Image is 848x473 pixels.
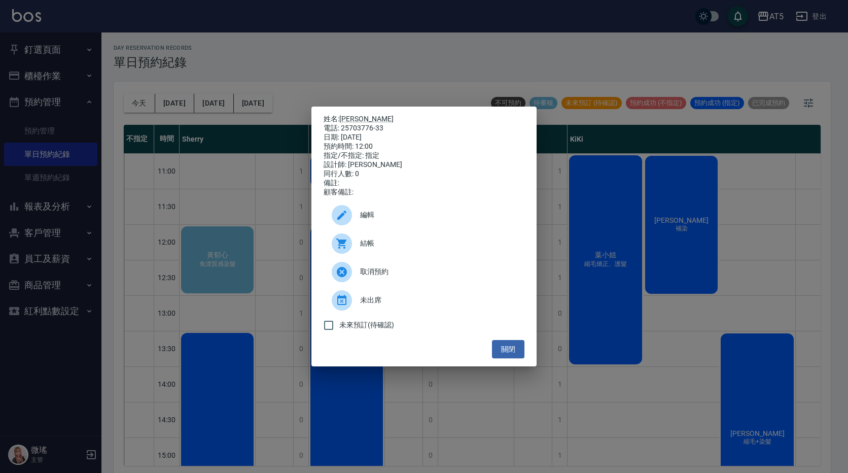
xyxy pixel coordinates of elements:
div: 編輯 [324,201,524,229]
div: 指定/不指定: 指定 [324,151,524,160]
span: 未出席 [360,295,516,306]
div: 未出席 [324,286,524,315]
span: 結帳 [360,238,516,249]
div: 取消預約 [324,258,524,286]
div: 備註: [324,179,524,188]
p: 姓名: [324,115,524,124]
a: 結帳 [324,229,524,258]
a: [PERSON_NAME] [339,115,394,123]
span: 未來預訂(待確認) [339,320,394,330]
div: 日期: [DATE] [324,133,524,142]
button: 關閉 [492,340,524,359]
div: 電話: 25703776-33 [324,124,524,133]
span: 編輯 [360,210,516,220]
div: 同行人數: 0 [324,170,524,179]
div: 顧客備註: [324,188,524,197]
span: 取消預約 [360,266,516,277]
div: 設計師: [PERSON_NAME] [324,160,524,170]
div: 預約時間: 12:00 [324,142,524,151]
